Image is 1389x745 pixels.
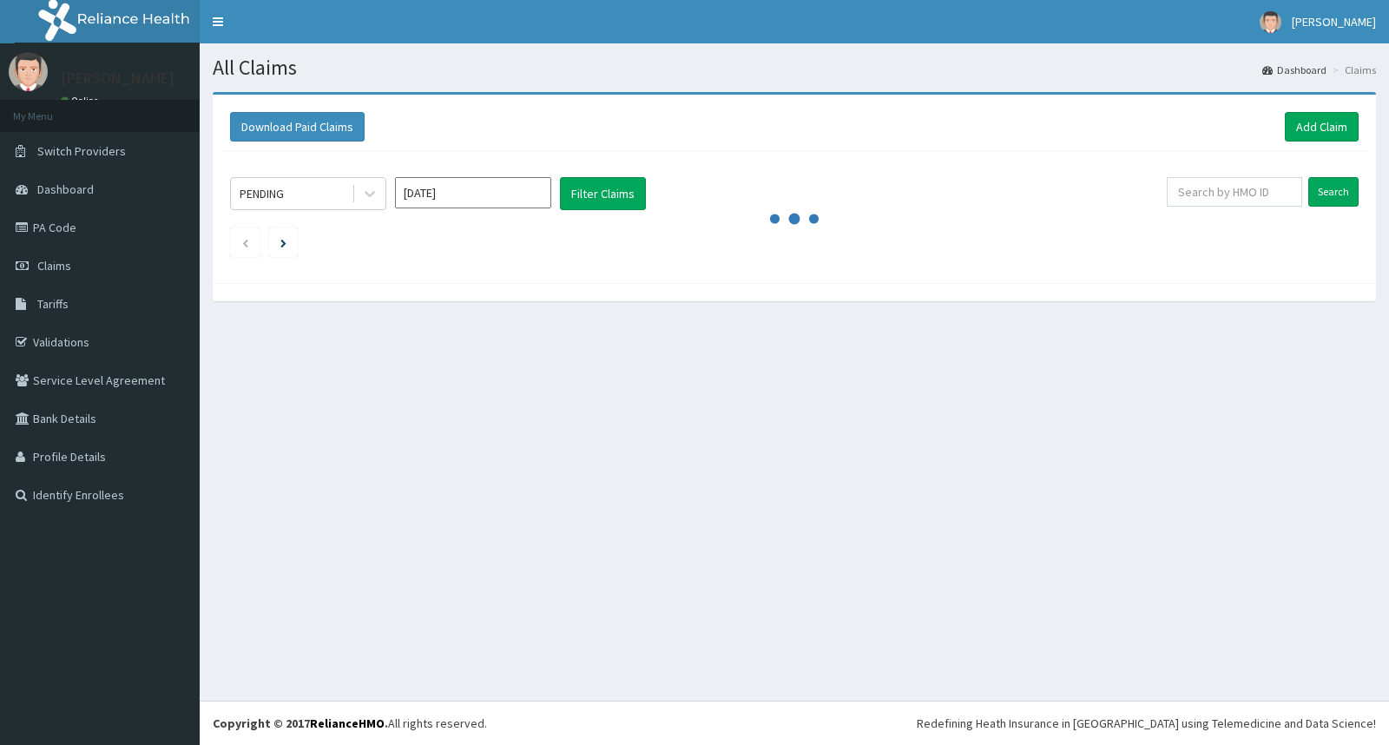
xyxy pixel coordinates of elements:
[213,715,388,731] strong: Copyright © 2017 .
[1167,177,1303,207] input: Search by HMO ID
[240,185,284,202] div: PENDING
[280,234,286,250] a: Next page
[37,143,126,159] span: Switch Providers
[1260,11,1281,33] img: User Image
[395,177,551,208] input: Select Month and Year
[230,112,365,142] button: Download Paid Claims
[9,52,48,91] img: User Image
[1262,63,1326,77] a: Dashboard
[61,95,102,107] a: Online
[560,177,646,210] button: Filter Claims
[1285,112,1359,142] a: Add Claim
[917,715,1376,732] div: Redefining Heath Insurance in [GEOGRAPHIC_DATA] using Telemedicine and Data Science!
[37,258,71,274] span: Claims
[1292,14,1376,30] span: [PERSON_NAME]
[37,181,94,197] span: Dashboard
[61,70,174,86] p: [PERSON_NAME]
[1308,177,1359,207] input: Search
[200,701,1389,745] footer: All rights reserved.
[768,193,820,245] svg: audio-loading
[241,234,249,250] a: Previous page
[213,56,1376,79] h1: All Claims
[310,715,385,731] a: RelianceHMO
[37,296,69,312] span: Tariffs
[1328,63,1376,77] li: Claims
